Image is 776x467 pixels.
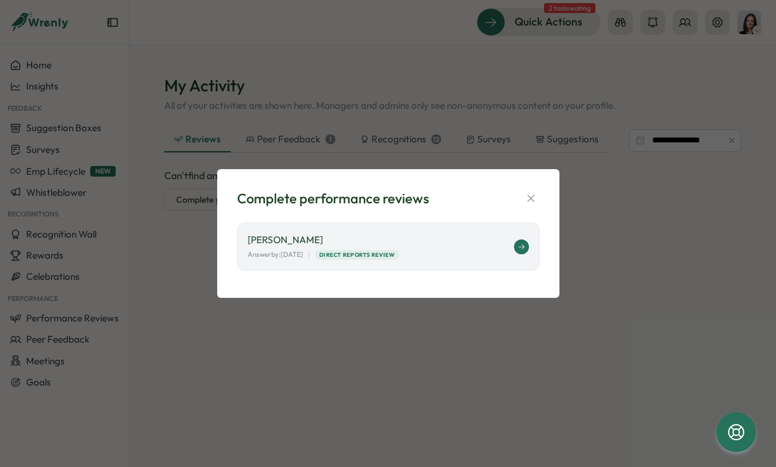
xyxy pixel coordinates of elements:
[319,251,395,259] span: Direct Reports Review
[237,189,429,208] div: Complete performance reviews
[308,249,310,260] p: |
[248,249,303,260] p: Answer by: [DATE]
[248,233,514,247] p: [PERSON_NAME]
[237,223,540,270] a: [PERSON_NAME] Answerby:[DATE]|Direct Reports Review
